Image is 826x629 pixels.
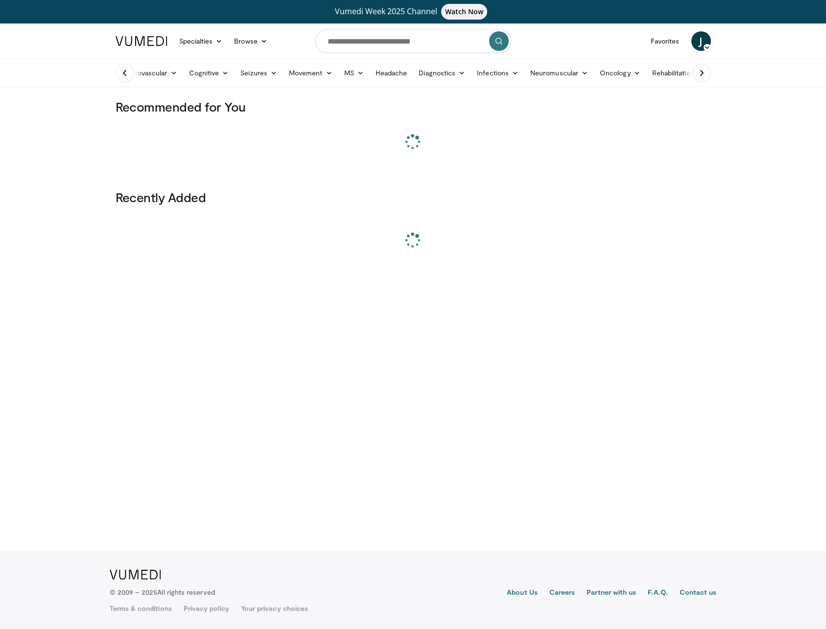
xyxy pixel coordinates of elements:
[594,63,646,83] a: Oncology
[507,587,538,599] a: About Us
[110,63,183,83] a: Cerebrovascular
[587,587,636,599] a: Partner with us
[549,587,575,599] a: Careers
[413,63,471,83] a: Diagnostics
[335,6,492,17] span: Vumedi Week 2025 Channel
[116,189,711,205] h3: Recently Added
[110,587,215,597] p: © 2009 – 2025
[315,29,511,53] input: Search topics, interventions
[110,570,161,580] img: VuMedi Logo
[471,63,524,83] a: Infections
[157,588,214,596] span: All rights reserved
[110,604,172,613] a: Terms & conditions
[228,31,273,51] a: Browse
[646,63,700,83] a: Rehabilitation
[184,604,229,613] a: Privacy policy
[370,63,413,83] a: Headache
[338,63,370,83] a: MS
[645,31,685,51] a: Favorites
[235,63,283,83] a: Seizures
[183,63,235,83] a: Cognitive
[441,4,488,20] span: Watch Now
[173,31,229,51] a: Specialties
[117,4,709,20] a: Vumedi Week 2025 ChannelWatch Now
[680,587,717,599] a: Contact us
[241,604,308,613] a: Your privacy choices
[116,99,711,115] h3: Recommended for You
[648,587,667,599] a: F.A.Q.
[116,36,167,46] img: VuMedi Logo
[691,31,711,51] a: J
[524,63,594,83] a: Neuromuscular
[283,63,338,83] a: Movement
